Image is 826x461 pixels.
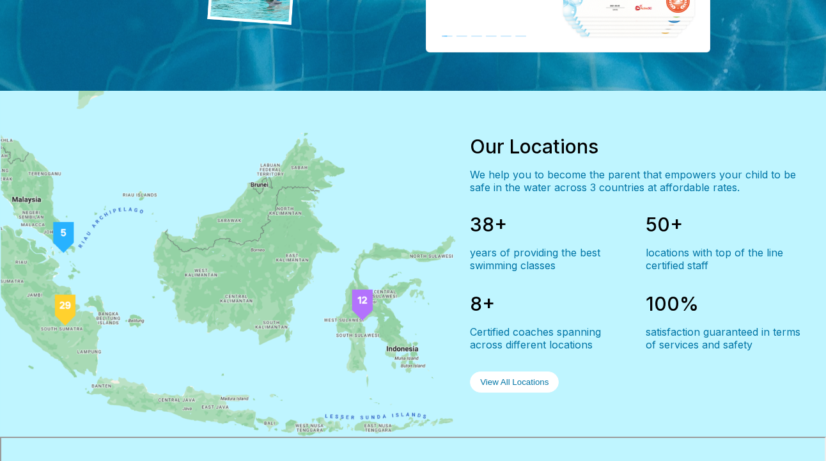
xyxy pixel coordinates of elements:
div: 100% [646,292,800,315]
div: 50+ [646,213,800,236]
div: locations with top of the line certified staff [646,246,800,272]
div: Our Locations [470,135,800,158]
div: We help you to become the parent that empowers your child to be safe in the water across 3 countr... [470,168,800,194]
button: View All Locations [470,371,559,393]
div: Certified coaches spanning across different locations [470,325,625,351]
div: 8+ [470,292,625,315]
div: years of providing the best swimming classes [470,246,625,272]
div: satisfaction guaranteed in terms of services and safety [646,325,800,351]
div: 38+ [470,213,625,236]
